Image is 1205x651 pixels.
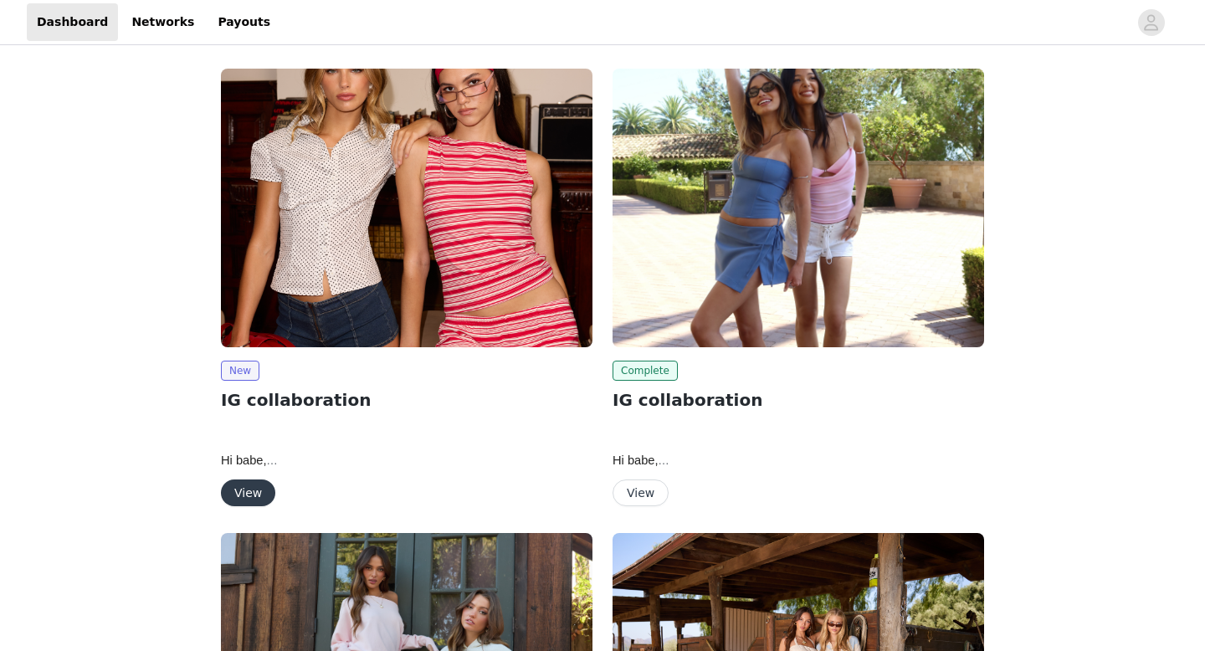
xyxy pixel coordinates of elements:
h2: IG collaboration [613,387,984,413]
span: Hi babe, [221,454,278,467]
img: Edikted [221,69,592,347]
a: Dashboard [27,3,118,41]
a: View [221,487,275,500]
span: Hi babe, [613,454,669,467]
button: View [221,479,275,506]
button: View [613,479,669,506]
h2: IG collaboration [221,387,592,413]
a: Networks [121,3,204,41]
a: View [613,487,669,500]
div: avatar [1143,9,1159,36]
span: New [221,361,259,381]
a: Payouts [208,3,280,41]
img: Edikted [613,69,984,347]
span: Complete [613,361,678,381]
